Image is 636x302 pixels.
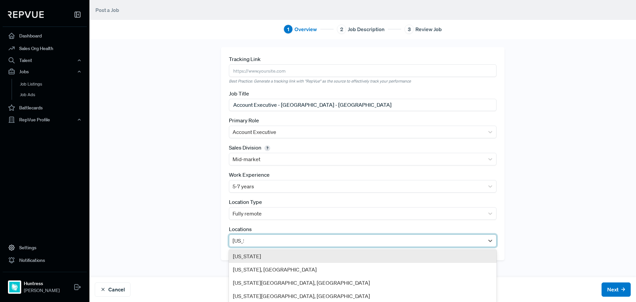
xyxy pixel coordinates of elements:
[294,25,317,33] span: Overview
[229,225,252,233] label: Locations
[9,282,20,292] img: Huntress
[3,114,87,125] button: RepVue Profile
[229,116,259,124] label: Primary Role
[12,90,96,100] a: Job Ads
[8,11,44,18] img: RepVue
[337,25,346,34] div: 2
[24,287,60,294] span: [PERSON_NAME]
[24,280,60,287] strong: Huntress
[229,276,497,289] div: [US_STATE][GEOGRAPHIC_DATA], [GEOGRAPHIC_DATA]
[404,25,414,34] div: 3
[3,42,87,55] a: Sales Org Health
[3,66,87,77] button: Jobs
[3,241,87,254] a: Settings
[229,144,272,151] label: Sales Division
[348,25,385,33] span: Job Description
[95,7,119,13] span: Post a Job
[229,250,497,263] div: [US_STATE]
[229,55,261,63] label: Tracking Link
[3,30,87,42] a: Dashboard
[3,272,87,297] a: HuntressHuntress[PERSON_NAME]
[415,25,442,33] span: Review Job
[3,55,87,66] button: Talent
[602,282,631,297] button: Next
[229,90,249,97] label: Job Title
[229,64,497,77] input: https://www.yoursite.com
[284,25,293,34] div: 1
[229,198,262,206] label: Location Type
[3,101,87,114] a: Battlecards
[229,171,270,179] label: Work Experience
[12,79,96,90] a: Job Listings
[229,78,497,84] em: Best Practice: Generate a tracking link with "RepVue" as the source to effectively track your per...
[3,254,87,267] a: Notifications
[229,263,497,276] div: [US_STATE], [GEOGRAPHIC_DATA]
[95,282,131,297] button: Cancel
